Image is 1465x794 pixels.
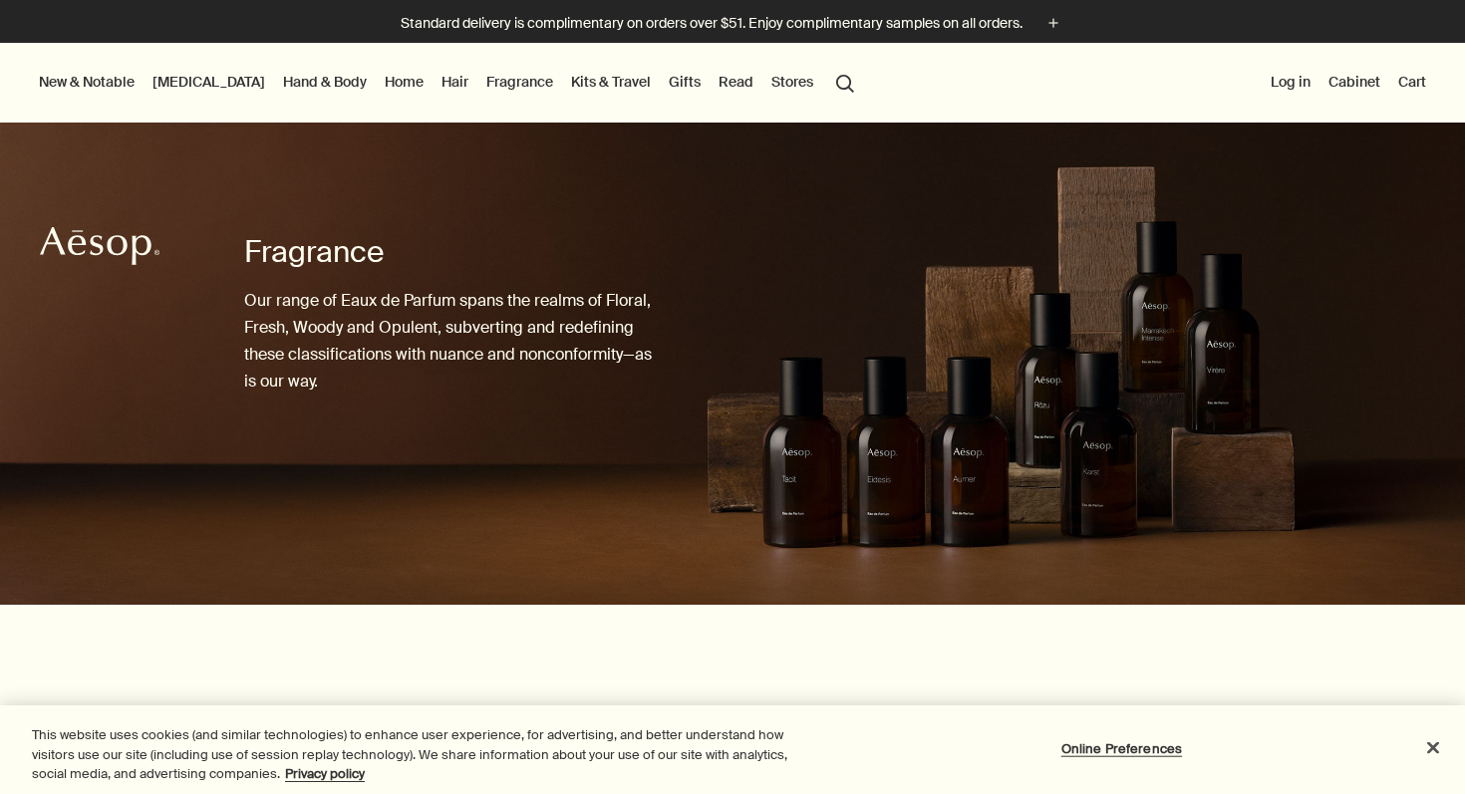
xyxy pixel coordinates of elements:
[1059,728,1184,768] button: Online Preferences, Opens the preference center dialog
[148,69,269,95] a: [MEDICAL_DATA]
[80,704,515,744] h2: Explore by fragrance family
[40,226,159,266] svg: Aesop
[32,725,806,784] div: This website uses cookies (and similar technologies) to enhance user experience, for advertising,...
[279,69,371,95] a: Hand & Body
[35,69,139,95] button: New & Notable
[401,12,1064,35] button: Standard delivery is complimentary on orders over $51. Enjoy complimentary samples on all orders.
[35,43,863,123] nav: primary
[567,69,655,95] a: Kits & Travel
[381,69,428,95] a: Home
[715,69,757,95] a: Read
[665,69,705,95] a: Gifts
[401,13,1023,34] p: Standard delivery is complimentary on orders over $51. Enjoy complimentary samples on all orders.
[1324,69,1384,95] a: Cabinet
[1411,725,1455,769] button: Close
[1267,69,1315,95] button: Log in
[244,287,653,396] p: Our range of Eaux de Parfum spans the realms of Floral, Fresh, Woody and Opulent, subverting and ...
[35,221,164,276] a: Aesop
[482,69,557,95] a: Fragrance
[1267,43,1430,123] nav: supplementary
[285,765,365,782] a: More information about your privacy, opens in a new tab
[767,69,817,95] button: Stores
[438,69,472,95] a: Hair
[827,63,863,101] button: Open search
[1394,69,1430,95] button: Cart
[244,232,653,272] h1: Fragrance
